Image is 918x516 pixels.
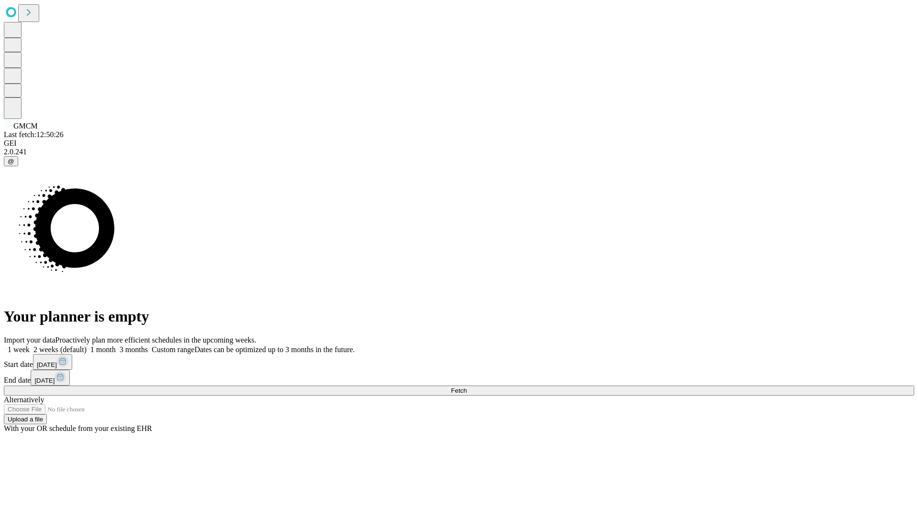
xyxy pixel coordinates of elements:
[34,377,55,384] span: [DATE]
[13,122,38,130] span: GMCM
[4,386,914,396] button: Fetch
[8,345,30,354] span: 1 week
[195,345,355,354] span: Dates can be optimized up to 3 months in the future.
[4,148,914,156] div: 2.0.241
[37,361,57,368] span: [DATE]
[4,414,47,424] button: Upload a file
[120,345,148,354] span: 3 months
[4,130,64,139] span: Last fetch: 12:50:26
[8,158,14,165] span: @
[451,387,467,394] span: Fetch
[4,336,55,344] span: Import your data
[33,345,87,354] span: 2 weeks (default)
[4,424,152,432] span: With your OR schedule from your existing EHR
[4,354,914,370] div: Start date
[90,345,116,354] span: 1 month
[4,396,44,404] span: Alternatively
[4,308,914,325] h1: Your planner is empty
[4,156,18,166] button: @
[4,370,914,386] div: End date
[55,336,256,344] span: Proactively plan more efficient schedules in the upcoming weeks.
[4,139,914,148] div: GEI
[33,354,72,370] button: [DATE]
[31,370,70,386] button: [DATE]
[152,345,194,354] span: Custom range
